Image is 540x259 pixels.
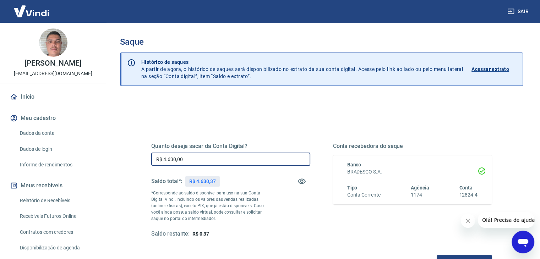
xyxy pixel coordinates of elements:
h5: Saldo restante: [151,230,190,238]
a: Início [9,89,98,105]
span: R$ 0,37 [192,231,209,237]
span: Olá! Precisa de ajuda? [4,5,60,11]
a: Disponibilização de agenda [17,241,98,255]
p: Acessar extrato [471,66,509,73]
a: Recebíveis Futuros Online [17,209,98,224]
span: Conta [459,185,473,191]
img: 926c815c-33f8-4ec3-9d7d-7dc290cf3a0a.jpeg [39,28,67,57]
h5: Saldo total*: [151,178,182,185]
p: *Corresponde ao saldo disponível para uso na sua Conta Digital Vindi. Incluindo os valores das ve... [151,190,271,222]
h6: 1174 [411,191,429,199]
span: Banco [347,162,361,167]
h6: BRADESCO S.A. [347,168,478,176]
p: [EMAIL_ADDRESS][DOMAIN_NAME] [14,70,92,77]
p: A partir de agora, o histórico de saques será disponibilizado no extrato da sua conta digital. Ac... [141,59,463,80]
iframe: Botão para abrir a janela de mensagens [512,231,534,253]
button: Meus recebíveis [9,178,98,193]
h6: 12824-4 [459,191,478,199]
h6: Conta Corrente [347,191,381,199]
button: Meu cadastro [9,110,98,126]
h5: Quanto deseja sacar da Conta Digital? [151,143,310,150]
a: Informe de rendimentos [17,158,98,172]
a: Acessar extrato [471,59,517,80]
p: R$ 4.630,37 [189,178,216,185]
p: Histórico de saques [141,59,463,66]
h3: Saque [120,37,523,47]
a: Dados da conta [17,126,98,140]
a: Contratos com credores [17,225,98,239]
p: [PERSON_NAME] [24,60,81,67]
button: Sair [506,5,531,18]
span: Tipo [347,185,358,191]
span: Agência [411,185,429,191]
iframe: Fechar mensagem [461,214,475,228]
iframe: Mensagem da empresa [478,212,534,228]
h5: Conta recebedora do saque [333,143,492,150]
img: Vindi [9,0,55,22]
a: Relatório de Recebíveis [17,193,98,208]
a: Dados de login [17,142,98,156]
